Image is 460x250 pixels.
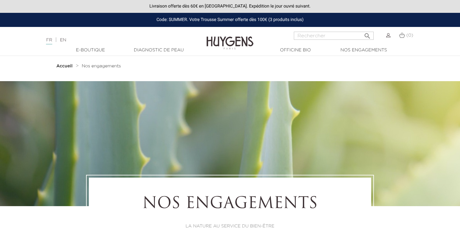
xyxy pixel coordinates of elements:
a: Diagnostic de peau [127,47,190,54]
a: Officine Bio [264,47,327,54]
span: (0) [406,33,413,38]
img: Huygens [207,26,253,50]
h1: NOS ENGAGEMENTS [106,195,354,214]
strong: Accueil [56,64,73,68]
button:  [362,30,373,38]
a: FR [46,38,52,44]
a: E-Boutique [59,47,122,54]
span: Nos engagements [82,64,121,68]
a: Nos engagements [332,47,395,54]
div: | [43,36,187,44]
a: EN [60,38,66,42]
i:  [364,30,371,38]
a: Accueil [56,64,74,69]
input: Rechercher [294,32,374,40]
a: Nos engagements [82,64,121,69]
p: LA NATURE AU SERVICE DU BIEN-ÊTRE [106,223,354,230]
